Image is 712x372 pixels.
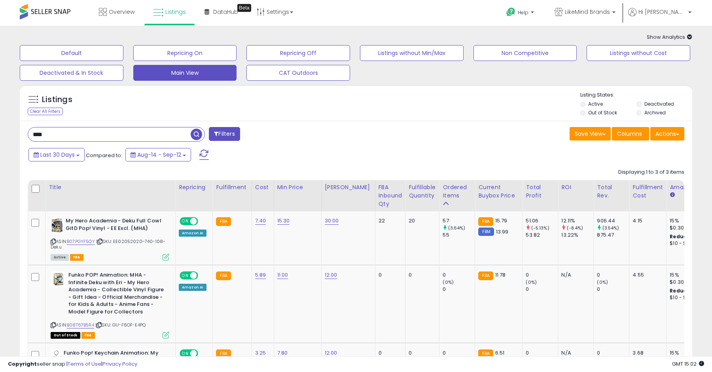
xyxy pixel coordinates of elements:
[531,225,549,231] small: (-5.13%)
[597,271,629,279] div: 0
[42,94,72,105] h5: Listings
[325,217,339,225] a: 30.00
[526,271,558,279] div: 0
[86,152,122,159] span: Compared to:
[133,65,237,81] button: Main View
[133,45,237,61] button: Repricing On
[379,183,402,208] div: FBA inbound Qty
[495,271,506,279] span: 11.78
[255,183,271,192] div: Cost
[216,217,231,226] small: FBA
[28,148,85,161] button: Last 30 Days
[51,254,69,261] span: All listings currently available for purchase on Amazon
[409,183,436,200] div: Fulfillable Quantity
[277,271,288,279] a: 11.00
[526,286,558,293] div: 0
[51,332,80,339] span: All listings that are currently out of stock and unavailable for purchase on Amazon
[587,45,690,61] button: Listings without Cost
[526,232,558,239] div: 53.82
[526,217,558,224] div: 51.06
[197,350,210,357] span: OFF
[495,217,507,224] span: 15.79
[8,360,37,368] strong: Copyright
[137,151,181,159] span: Aug-14 - Sep-12
[109,8,134,16] span: Overview
[246,45,350,61] button: Repricing Off
[567,225,583,231] small: (-8.4%)
[180,272,190,279] span: ON
[644,109,666,116] label: Archived
[443,232,475,239] div: 55
[500,1,542,26] a: Help
[644,101,674,107] label: Deactivated
[561,232,593,239] div: 13.22%
[597,232,629,239] div: 875.47
[443,271,475,279] div: 0
[526,279,537,285] small: (0%)
[632,183,663,200] div: Fulfillment Cost
[216,271,231,280] small: FBA
[20,65,123,81] button: Deactivated & In Stock
[51,217,64,233] img: 519J+G+YKDL._SL40_.jpg
[588,109,617,116] label: Out of Stock
[68,271,165,317] b: Funko POP! Animation: MHA - Infinite Deku with Eri - My Hero Academia - Collectible Vinyl Figure ...
[277,183,318,192] div: Min Price
[179,183,209,192] div: Repricing
[670,192,674,199] small: Amazon Fees.
[647,33,692,41] span: Show Analytics
[67,322,94,328] a: B08T67B5R4
[570,127,611,140] button: Save View
[526,349,558,357] div: 0
[597,286,629,293] div: 0
[102,360,137,368] a: Privacy Policy
[81,332,95,339] span: FBA
[40,151,75,159] span: Last 30 Days
[125,148,191,161] button: Aug-14 - Sep-12
[325,183,372,192] div: [PERSON_NAME]
[597,279,608,285] small: (0%)
[246,65,350,81] button: CAT Outdoors
[478,183,519,200] div: Current Buybox Price
[448,225,466,231] small: (3.64%)
[20,45,123,61] button: Default
[409,217,433,224] div: 20
[443,183,472,200] div: Ordered Items
[588,101,603,107] label: Active
[213,8,238,16] span: DataHub
[580,91,692,99] p: Listing States:
[216,183,248,192] div: Fulfillment
[379,349,400,357] div: 0
[443,279,454,285] small: (0%)
[443,217,475,224] div: 57
[506,7,516,17] i: Get Help
[51,217,169,260] div: ASIN:
[478,228,494,236] small: FBM
[180,350,190,357] span: ON
[597,217,629,224] div: 906.44
[478,217,493,226] small: FBA
[28,108,63,115] div: Clear All Filters
[597,183,626,200] div: Total Rev.
[51,271,66,287] img: 41J62hR+UBL._SL40_.jpg
[49,183,172,192] div: Title
[632,217,660,224] div: 4.15
[618,169,684,176] div: Displaying 1 to 3 of 3 items
[67,238,95,245] a: B07PGYF5QY
[180,218,190,225] span: ON
[409,271,433,279] div: 0
[561,271,587,279] div: N/A
[95,322,146,328] span: | SKU: GU-F6OF-E4PQ
[443,286,475,293] div: 0
[255,217,266,225] a: 7.40
[443,349,475,357] div: 0
[64,349,160,366] b: Funko Pop! Keychain Animation: My Hero Academia - Deku with Helmet
[638,8,686,16] span: Hi [PERSON_NAME]
[325,349,337,357] a: 12.00
[612,127,649,140] button: Columns
[565,8,610,16] span: LikeMind Brands
[68,360,101,368] a: Terms of Use
[325,271,337,279] a: 12.00
[277,217,290,225] a: 15.30
[237,4,251,12] div: Tooltip anchor
[478,271,493,280] small: FBA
